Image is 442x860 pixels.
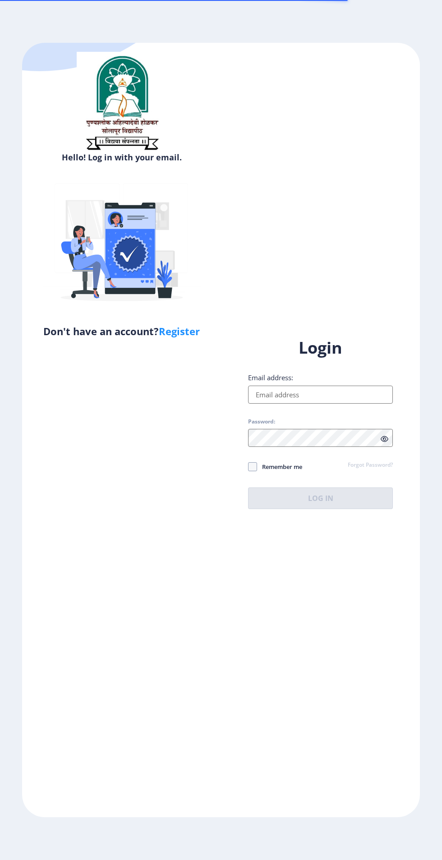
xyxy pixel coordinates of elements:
[248,418,275,425] label: Password:
[29,152,214,163] h6: Hello! Log in with your email.
[29,324,214,338] h5: Don't have an account?
[248,373,293,382] label: Email address:
[159,324,200,338] a: Register
[43,166,201,324] img: Verified-rafiki.svg
[348,461,393,469] a: Forgot Password?
[248,337,393,359] h1: Login
[248,386,393,404] input: Email address
[248,487,393,509] button: Log In
[77,52,167,154] img: sulogo.png
[257,461,302,472] span: Remember me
